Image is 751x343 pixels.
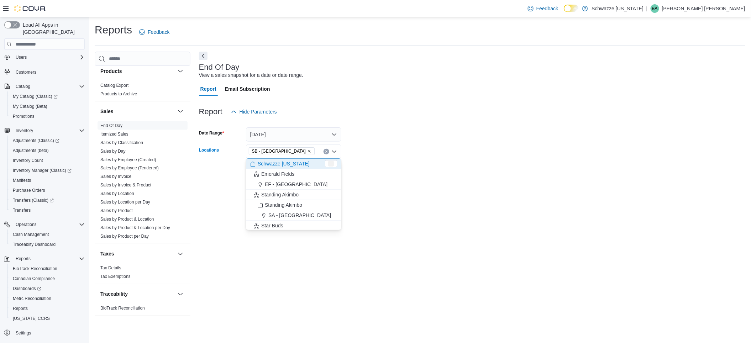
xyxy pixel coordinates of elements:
button: Emerald Fields [246,169,341,179]
span: Cash Management [13,232,49,237]
span: My Catalog (Classic) [10,92,85,101]
span: Hide Parameters [240,108,277,115]
a: BioTrack Reconciliation [10,264,60,273]
span: Promotions [13,114,35,119]
span: Purchase Orders [13,188,45,193]
span: Users [13,53,85,62]
span: Settings [13,328,85,337]
button: Adjustments (beta) [7,146,88,155]
span: Star Buds [261,222,283,229]
span: Operations [13,220,85,229]
button: Sales [176,107,185,116]
button: Standing Akimbo [246,200,341,210]
span: Inventory Manager (Classic) [13,168,72,173]
span: Operations [16,222,37,227]
p: [PERSON_NAME] [PERSON_NAME] [662,4,745,13]
button: Hide Parameters [228,105,280,119]
span: Catalog [13,82,85,91]
button: [DATE] [246,127,341,142]
span: Sales by Day [100,148,126,154]
a: Sales by Product [100,209,133,213]
span: Washington CCRS [10,314,85,323]
input: Dark Mode [564,5,579,12]
a: End Of Day [100,123,122,128]
span: Traceabilty Dashboard [13,242,56,247]
a: Canadian Compliance [10,274,58,283]
a: Manifests [10,176,34,185]
span: Reports [13,306,28,311]
span: Catalog [16,84,30,89]
a: Inventory Manager (Classic) [7,165,88,175]
a: Transfers (Classic) [10,196,57,205]
button: Transfers [7,205,88,215]
a: Sales by Employee (Tendered) [100,166,159,171]
span: My Catalog (Beta) [13,104,47,109]
a: Sales by Location [100,191,134,196]
a: Cash Management [10,230,52,239]
button: Manifests [7,175,88,185]
a: BioTrack Reconciliation [100,306,145,311]
a: Tax Details [100,266,121,271]
span: BioTrack Reconciliation [10,264,85,273]
a: Sales by Invoice & Product [100,183,151,188]
a: Itemized Sales [100,132,128,137]
span: My Catalog (Beta) [10,102,85,111]
button: Canadian Compliance [7,274,88,284]
button: Inventory Count [7,155,88,165]
span: SB - Pueblo West [249,147,315,155]
span: Feedback [148,28,169,36]
h3: Products [100,68,122,75]
span: Dashboards [13,286,41,291]
div: Products [95,81,190,101]
a: Feedback [136,25,172,39]
button: Operations [1,220,88,229]
span: Itemized Sales [100,131,128,137]
span: Sales by Invoice [100,174,131,180]
a: Adjustments (Classic) [10,136,62,145]
button: Inventory [1,126,88,136]
p: Schwazze [US_STATE] [592,4,644,13]
button: My Catalog (Beta) [7,101,88,111]
a: Traceabilty Dashboard [10,240,58,249]
a: Sales by Product & Location per Day [100,226,170,231]
a: Transfers (Classic) [7,195,88,205]
a: Sales by Day [100,149,126,154]
button: Traceability [100,291,175,298]
span: Tax Exemptions [100,274,131,280]
span: Adjustments (Classic) [10,136,85,145]
a: Sales by Employee (Created) [100,157,156,162]
button: [US_STATE] CCRS [7,313,88,323]
span: Traceabilty Dashboard [10,240,85,249]
a: [US_STATE] CCRS [10,314,53,323]
h3: Taxes [100,250,114,258]
h1: Reports [95,23,132,37]
h3: End Of Day [199,63,240,72]
span: Sales by Product per Day [100,234,149,239]
button: Taxes [100,250,175,258]
a: Dashboards [10,284,44,293]
span: Load All Apps in [GEOGRAPHIC_DATA] [20,21,85,36]
span: Canadian Compliance [10,274,85,283]
span: My Catalog (Classic) [13,94,58,99]
span: Metrc Reconciliation [13,296,51,301]
span: Transfers (Classic) [13,197,54,203]
span: SA - [GEOGRAPHIC_DATA] [268,212,331,219]
button: Catalog [1,81,88,91]
button: Traceability [176,290,185,299]
button: Purchase Orders [7,185,88,195]
a: Metrc Reconciliation [10,294,54,303]
span: Products to Archive [100,91,137,97]
button: Star Buds [246,221,341,231]
button: Reports [7,304,88,313]
button: SA - [GEOGRAPHIC_DATA] [246,210,341,221]
span: Sales by Location per Day [100,200,150,205]
div: Brandon Allen Benoit [651,4,659,13]
div: View a sales snapshot for a date or date range. [199,72,303,79]
span: Manifests [13,178,31,183]
a: Settings [13,329,34,337]
span: [US_STATE] CCRS [13,316,50,321]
